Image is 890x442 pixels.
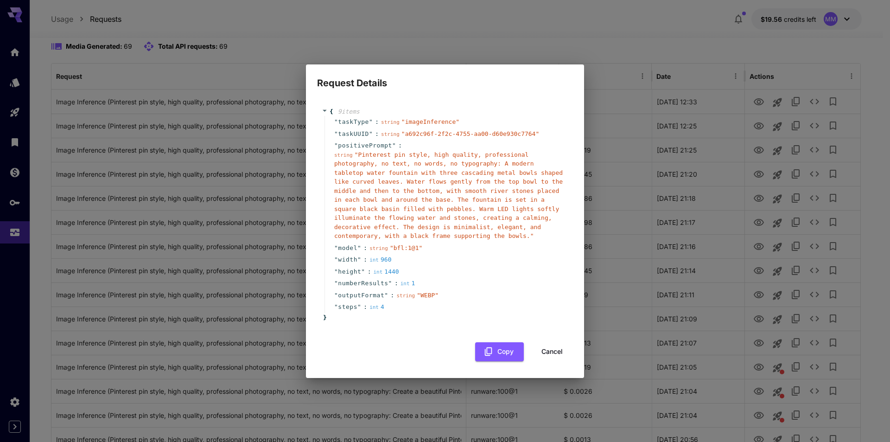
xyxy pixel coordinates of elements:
[334,130,338,137] span: "
[369,257,379,263] span: int
[396,293,415,299] span: string
[391,291,394,300] span: :
[334,118,338,125] span: "
[401,130,539,137] span: " a692c96f-2f2c-4755-aa00-d60e930c7764 "
[338,291,384,300] span: outputFormat
[369,118,373,125] span: "
[363,255,367,264] span: :
[394,279,398,288] span: :
[369,130,373,137] span: "
[334,151,563,240] span: " Pinterest pin style, high quality, professional photography, no text, no words, no typography: ...
[338,267,361,276] span: height
[400,281,410,287] span: int
[338,302,357,312] span: steps
[369,245,388,251] span: string
[373,269,382,275] span: int
[531,342,573,361] button: Cancel
[330,107,333,116] span: {
[381,131,400,137] span: string
[369,255,391,264] div: 960
[361,268,365,275] span: "
[392,142,396,149] span: "
[338,279,388,288] span: numberResults
[388,280,392,287] span: "
[338,108,360,115] span: 9 item s
[375,117,379,127] span: :
[338,117,369,127] span: taskType
[369,302,384,312] div: 4
[334,152,353,158] span: string
[338,141,392,150] span: positivePrompt
[357,244,361,251] span: "
[369,304,379,310] span: int
[398,141,402,150] span: :
[357,256,361,263] span: "
[334,303,338,310] span: "
[401,118,459,125] span: " imageInference "
[306,64,584,90] h2: Request Details
[338,243,357,253] span: model
[400,279,415,288] div: 1
[373,267,399,276] div: 1440
[417,292,439,299] span: " WEBP "
[334,244,338,251] span: "
[334,256,338,263] span: "
[357,303,361,310] span: "
[363,243,367,253] span: :
[322,313,327,322] span: }
[384,292,388,299] span: "
[334,280,338,287] span: "
[381,119,400,125] span: string
[390,244,422,251] span: " bfl:1@1 "
[475,342,524,361] button: Copy
[338,129,369,139] span: taskUUID
[363,302,367,312] span: :
[368,267,371,276] span: :
[334,142,338,149] span: "
[334,268,338,275] span: "
[334,292,338,299] span: "
[338,255,357,264] span: width
[375,129,379,139] span: :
